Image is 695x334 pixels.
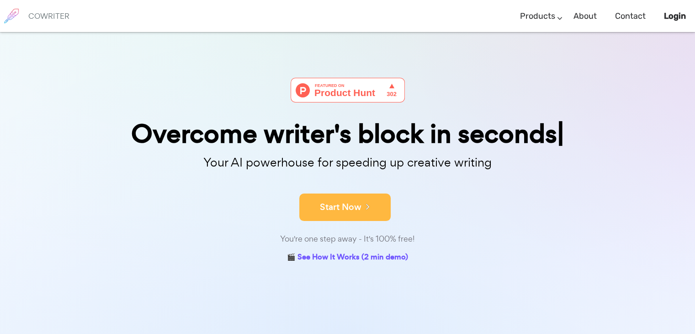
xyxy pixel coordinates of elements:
a: About [573,3,597,30]
div: Overcome writer's block in seconds [119,121,576,147]
p: Your AI powerhouse for speeding up creative writing [119,153,576,172]
a: Login [664,3,686,30]
img: Cowriter - Your AI buddy for speeding up creative writing | Product Hunt [291,78,405,102]
h6: COWRITER [28,12,69,20]
a: Contact [615,3,646,30]
button: Start Now [299,194,391,221]
a: 🎬 See How It Works (2 min demo) [287,251,408,265]
b: Login [664,11,686,21]
div: You're one step away - It's 100% free! [119,232,576,246]
a: Products [520,3,555,30]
